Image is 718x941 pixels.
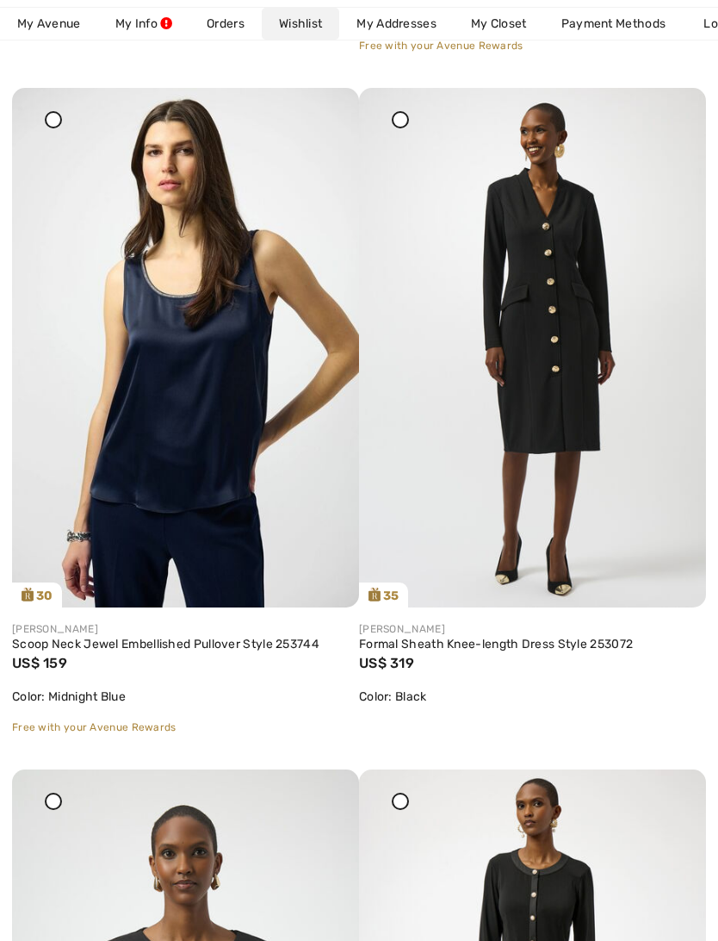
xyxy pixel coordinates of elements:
[189,8,262,40] a: Orders
[359,688,706,706] div: Color: Black
[359,88,706,608] img: joseph-ribkoff-dresses-jumpsuits-black_253072_2_ed46_search.jpg
[12,688,359,706] div: Color: Midnight Blue
[12,88,359,608] img: joseph-ribkoff-tops-midnight-blue_253744a_1_6086_search.jpg
[544,8,684,40] a: Payment Methods
[12,88,359,608] a: 30
[12,621,359,637] div: [PERSON_NAME]
[359,621,706,637] div: [PERSON_NAME]
[12,720,359,735] div: Free with your Avenue Rewards
[98,8,189,40] a: My Info
[17,15,81,33] span: My Avenue
[454,8,544,40] a: My Closet
[359,655,414,671] span: US$ 319
[359,38,706,53] div: Free with your Avenue Rewards
[359,637,706,652] a: Formal Sheath Knee-length Dress Style 253072
[339,8,454,40] a: My Addresses
[12,655,67,671] span: US$ 159
[359,88,706,608] a: 35
[12,637,359,652] a: Scoop Neck Jewel Embellished Pullover Style 253744
[262,8,339,40] a: Wishlist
